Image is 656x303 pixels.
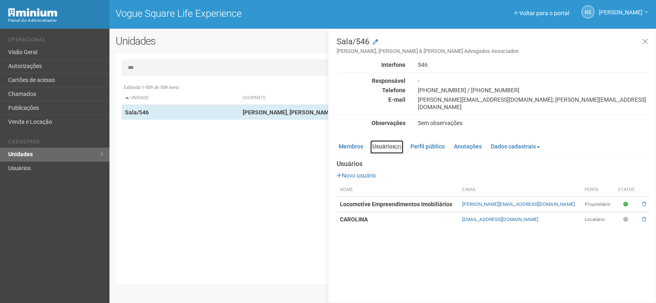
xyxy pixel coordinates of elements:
a: Dados cadastrais [489,140,542,153]
div: Interfone [330,61,412,68]
strong: Usuários [337,160,649,168]
a: [PERSON_NAME][EMAIL_ADDRESS][DOMAIN_NAME] [462,201,575,207]
span: Nicolle Silva [599,1,642,16]
strong: Locomotive Empreendimentos Imobiliários [340,201,452,207]
a: Modificar a unidade [373,38,378,46]
div: 546 [412,61,656,68]
td: Locatário [581,212,615,227]
span: Ativo [623,201,630,208]
a: Usuários(2) [370,140,403,154]
th: Status [615,183,639,197]
th: Unidade: activate to sort column descending [122,91,240,105]
a: Membros [337,140,365,153]
th: E-mail [459,183,581,197]
th: Perfil [581,183,615,197]
strong: CAROLINA [340,216,368,223]
h3: Sala/546 [337,37,649,55]
a: [EMAIL_ADDRESS][DOMAIN_NAME] [462,216,538,222]
div: E-mail [330,96,412,103]
a: [PERSON_NAME] [599,10,648,17]
span: Pendente [623,216,630,223]
a: Novo usuário [337,172,376,179]
small: [PERSON_NAME], [PERSON_NAME] & [PERSON_NAME] Advogados Associados [337,48,649,55]
div: Responsável [330,77,412,84]
a: Anotações [452,140,484,153]
div: [PERSON_NAME][EMAIL_ADDRESS][DOMAIN_NAME]; [PERSON_NAME][EMAIL_ADDRESS][DOMAIN_NAME] [412,96,656,111]
small: (2) [395,144,401,150]
h1: Vogue Square Life Experience [116,8,377,19]
a: Perfil público [408,140,447,153]
div: Painel do Administrador [8,17,103,24]
li: Operacional [8,37,103,46]
div: Telefone [330,87,412,94]
strong: Sala/546 [125,109,149,116]
div: - [412,77,656,84]
strong: [PERSON_NAME], [PERSON_NAME] & [PERSON_NAME] Advogados Associados [243,109,446,116]
th: Nome [337,183,459,197]
div: [PHONE_NUMBER] / [PHONE_NUMBER] [412,87,656,94]
h2: Unidades [116,35,331,47]
li: Cadastros [8,139,103,148]
td: Proprietário [581,197,615,212]
a: NS [581,5,594,18]
div: Exibindo 1-509 de 509 itens [122,84,644,91]
div: Sem observações [412,119,656,127]
th: Ocupante: activate to sort column ascending [239,91,454,105]
div: Observações [330,119,412,127]
img: Minium [8,8,57,17]
a: Voltar para o portal [515,10,569,16]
